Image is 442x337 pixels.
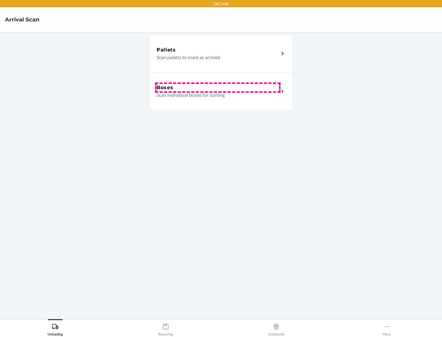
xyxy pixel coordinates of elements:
[149,34,293,72] a: PalletsScan pallets to mark as arrived
[157,84,173,91] h5: Boxes
[157,46,176,54] h5: Pallets
[157,91,274,99] p: Scan individual boxes for sorting
[157,54,274,61] p: Scan pallets to mark as arrived
[110,319,221,336] button: Receiving
[158,321,173,336] div: Receiving
[48,321,63,336] div: Unloading
[383,321,391,336] div: More
[268,321,285,336] div: Outbounds
[5,16,39,24] h4: Arrival Scan
[331,319,442,336] button: More
[149,72,293,110] a: BoxesScan individual boxes for sorting
[221,319,331,336] button: Outbounds
[213,1,229,7] p: TST_LOG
